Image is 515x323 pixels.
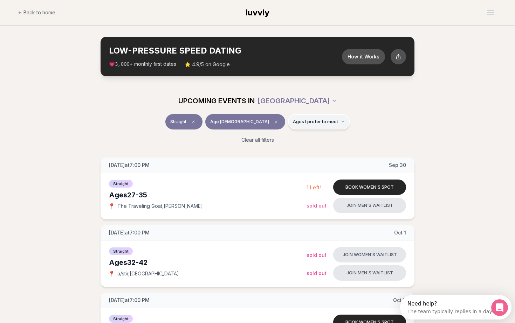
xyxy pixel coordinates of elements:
button: Clear all filters [237,132,278,148]
span: Straight [109,247,133,255]
button: Ages I prefer to meet [288,114,350,129]
button: How it Works [342,49,385,64]
span: Clear event type filter [189,118,198,126]
button: [GEOGRAPHIC_DATA] [257,93,337,108]
span: 1 Left! [307,184,321,190]
div: Open Intercom Messenger [3,3,114,22]
iframe: Intercom live chat discovery launcher [400,295,511,320]
span: Sold Out [307,252,327,258]
span: Straight [170,119,186,125]
span: Sep 30 [389,162,406,169]
a: Back to home [18,6,55,20]
span: Straight [109,315,133,323]
span: Ages I prefer to meet [293,119,338,125]
button: StraightClear event type filter [165,114,202,129]
span: Oct 1 [394,229,406,236]
span: Clear age [272,118,280,126]
span: UPCOMING EVENTS IN [178,96,255,106]
h2: LOW-PRESSURE SPEED DATING [109,45,342,56]
button: Book women's spot [333,180,406,195]
div: Ages 32-42 [109,258,307,267]
span: [DATE] at 7:00 PM [109,229,150,236]
div: Ages 27-35 [109,190,307,200]
span: Oct 7 [393,297,406,304]
span: ⭐ 4.9/5 on Google [185,61,230,68]
div: The team typically replies in a day. [7,12,93,19]
span: 💗 + monthly first dates [109,61,176,68]
button: Join women's waitlist [333,247,406,262]
button: Join men's waitlist [333,265,406,281]
span: 3,000 [115,62,130,67]
span: [DATE] at 7:00 PM [109,162,150,169]
span: The Traveling Goat , [PERSON_NAME] [117,203,203,210]
span: 📍 [109,203,115,209]
span: Straight [109,180,133,188]
span: [DATE] at 7:00 PM [109,297,150,304]
span: Sold Out [307,203,327,209]
span: Sold Out [307,270,327,276]
div: Need help? [7,6,93,12]
button: Open menu [485,7,497,18]
iframe: Intercom live chat [491,299,508,316]
span: Back to home [23,9,55,16]
span: 📍 [109,271,115,276]
a: luvvly [246,7,269,18]
button: Join men's waitlist [333,198,406,213]
button: Age [DEMOGRAPHIC_DATA]Clear age [205,114,285,129]
span: a/stir , [GEOGRAPHIC_DATA] [117,270,179,277]
span: Age [DEMOGRAPHIC_DATA] [210,119,269,125]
